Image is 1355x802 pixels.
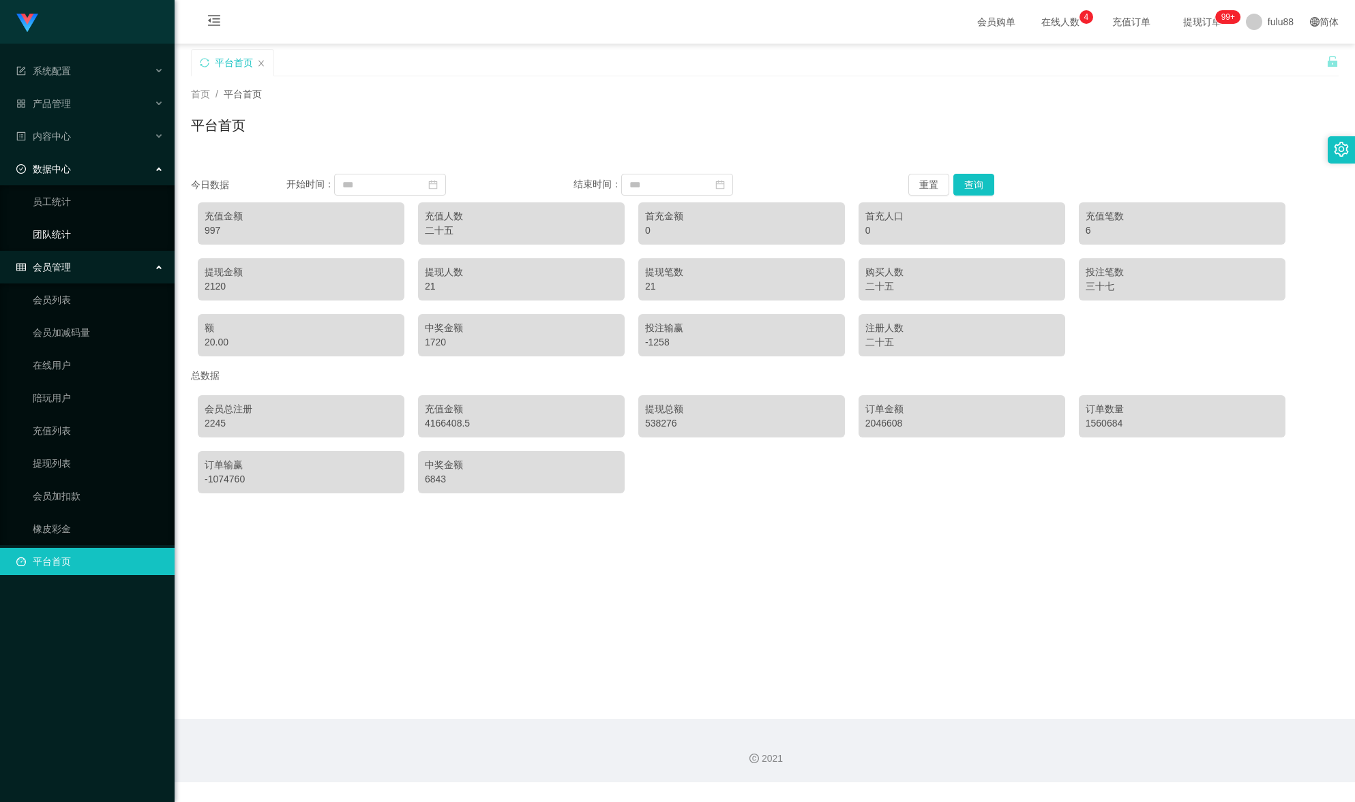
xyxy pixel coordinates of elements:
[1086,403,1124,414] font: 订单数量
[16,262,26,272] i: 图标： 表格
[33,221,164,248] a: 团队统计
[645,211,683,221] font: 首充金额
[425,281,436,292] font: 21
[215,57,253,68] font: 平台首页
[191,1,237,44] i: 图标: 菜单折叠
[33,319,164,346] a: 会员加减码量
[1221,12,1235,22] font: 99+
[425,266,463,277] font: 提现人数
[425,403,463,414] font: 充值金额
[1268,16,1294,27] font: fulu88
[1084,12,1089,22] font: 4
[953,174,994,196] button: 查询
[33,417,164,444] a: 充值列表
[977,16,1015,27] font: 会员购单
[865,211,904,221] font: 首充人口
[33,262,71,273] font: 会员管理
[205,474,245,484] font: -1074760
[865,225,871,236] font: 0
[1183,16,1221,27] font: 提现订单
[205,211,243,221] font: 充值金额
[33,65,71,76] font: 系统配置
[205,322,214,333] font: 额
[1334,142,1349,157] i: 图标：设置
[865,418,903,429] font: 2046608
[425,459,463,470] font: 中奖金额
[205,266,243,277] font: 提现金额
[1086,211,1124,221] font: 充值笔数
[425,337,446,348] font: 1720
[33,131,71,142] font: 内容中心
[33,352,164,379] a: 在线用户
[1079,10,1093,24] sup: 4
[1086,418,1123,429] font: 1560684
[865,322,904,333] font: 注册人数
[205,281,226,292] font: 2120
[749,754,759,763] i: 图标：版权
[715,180,725,189] i: 图标：日历
[200,58,209,67] i: 图标：同步
[425,418,470,429] font: 4166408.5
[1112,16,1150,27] font: 充值订单
[645,225,651,236] font: 0
[908,174,949,196] button: 重置
[1086,225,1091,236] font: 6
[645,403,683,414] font: 提现总额
[865,403,904,414] font: 订单金额
[33,98,71,109] font: 产品管理
[762,753,783,764] font: 2021
[1086,281,1114,292] font: 三十七
[33,482,164,510] a: 会员加扣款
[425,322,463,333] font: 中奖金额
[574,179,621,189] font: 结束时间：
[257,59,265,67] i: 图标： 关闭
[205,403,252,414] font: 会员总注册
[1041,16,1079,27] font: 在线人数
[16,132,26,141] i: 图标：个人资料
[33,515,164,542] a: 橡皮彩金
[1086,266,1124,277] font: 投注笔数
[1320,16,1339,27] font: 简体
[205,225,220,236] font: 997
[191,89,210,99] font: 首页
[16,66,26,76] i: 图标： 表格
[286,179,334,189] font: 开始时间：
[205,459,243,470] font: 订单输赢
[1326,55,1339,67] i: 图标： 解锁
[645,266,683,277] font: 提现笔数
[205,418,226,429] font: 2245
[33,188,164,215] a: 员工统计
[215,89,218,99] font: /
[425,211,463,221] font: 充值人数
[16,99,26,108] i: 图标: appstore-o
[645,322,683,333] font: 投注输赢
[16,548,164,575] a: 图标：仪表板平台首页
[33,450,164,477] a: 提现列表
[645,337,670,348] font: -1258
[645,281,656,292] font: 21
[1310,17,1320,27] i: 图标: 全球
[428,180,438,189] i: 图标：日历
[865,337,894,348] font: 二十五
[33,384,164,412] a: 陪玩用户
[645,418,677,429] font: 538276
[191,118,245,133] font: 平台首页
[33,164,71,174] font: 数据中心
[425,474,446,484] font: 6843
[16,164,26,174] i: 图标: 检查-圆圈-o
[1216,10,1240,24] sup: 283
[865,266,904,277] font: 购买人数
[191,370,220,381] font: 总数据
[33,286,164,313] a: 会员列表
[425,225,453,236] font: 二十五
[205,337,228,348] font: 20.00
[224,89,262,99] font: 平台首页
[865,281,894,292] font: 二十五
[16,14,38,33] img: logo.9652507e.png
[191,179,229,190] font: 今日数据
